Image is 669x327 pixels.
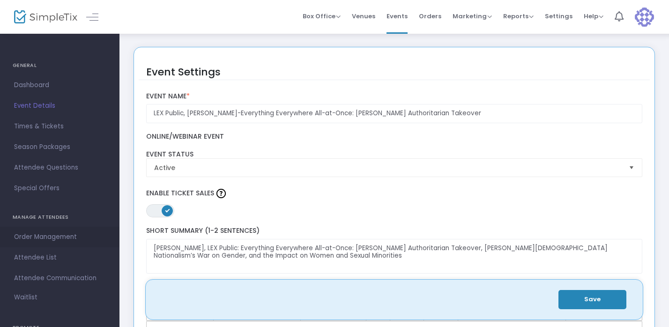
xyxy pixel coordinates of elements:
[141,283,647,302] label: Tell us about your event
[14,182,105,194] span: Special Offers
[146,52,221,80] div: Event Settings
[14,100,105,112] span: Event Details
[14,141,105,153] span: Season Packages
[352,4,375,28] span: Venues
[146,132,224,141] span: Online/Webinar Event
[14,231,105,243] span: Order Management
[303,12,341,21] span: Box Office
[14,120,105,133] span: Times & Tickets
[154,163,622,172] span: Active
[387,4,408,28] span: Events
[14,79,105,91] span: Dashboard
[146,150,643,159] label: Event Status
[146,104,643,123] input: Enter Event Name
[625,159,638,177] button: Select
[419,4,441,28] span: Orders
[165,208,170,213] span: ON
[14,293,37,302] span: Waitlist
[503,12,534,21] span: Reports
[146,186,643,201] label: Enable Ticket Sales
[13,56,107,75] h4: GENERAL
[14,272,105,284] span: Attendee Communication
[216,189,226,198] img: question-mark
[14,162,105,174] span: Attendee Questions
[14,252,105,264] span: Attendee List
[558,290,626,309] button: Save
[146,226,260,235] span: Short Summary (1-2 Sentences)
[453,12,492,21] span: Marketing
[13,208,107,227] h4: MANAGE ATTENDEES
[584,12,603,21] span: Help
[545,4,572,28] span: Settings
[146,92,643,101] label: Event Name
